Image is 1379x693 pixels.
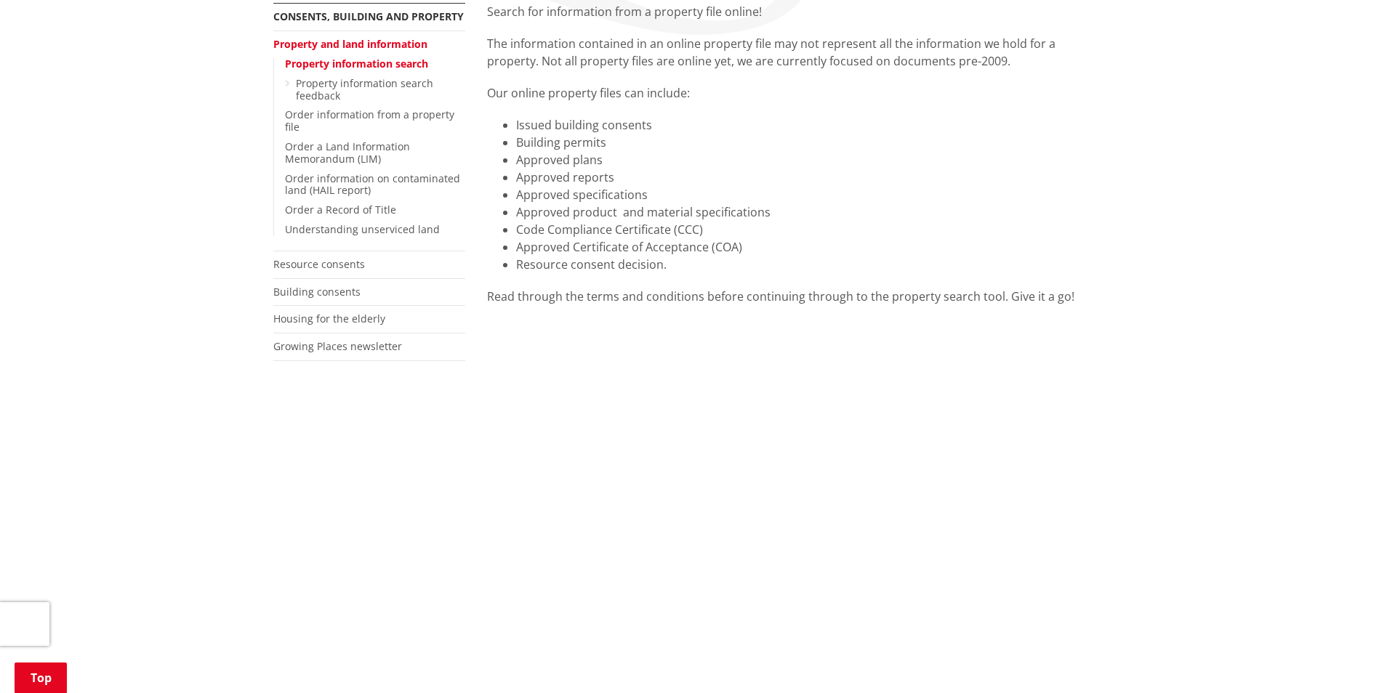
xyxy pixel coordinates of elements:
a: Building consents [273,285,361,299]
li: Code Compliance Certificate (CCC) [516,221,1106,238]
li: Approved plans [516,151,1106,169]
a: Order information from a property file [285,108,454,134]
li: Approved product and material specifications [516,203,1106,221]
a: Resource consents [273,257,365,271]
a: Property information search [285,57,428,70]
a: Consents, building and property [273,9,464,23]
a: Property and land information [273,37,427,51]
a: Understanding unserviced land [285,222,440,236]
span: Our online property files can include: [487,85,690,101]
a: Growing Places newsletter [273,339,402,353]
li: Resource consent decision. [516,256,1106,273]
a: Order information on contaminated land (HAIL report) [285,171,460,198]
li: Approved specifications [516,186,1106,203]
a: Order a Land Information Memorandum (LIM) [285,139,410,166]
a: Housing for the elderly [273,312,385,325]
li: Approved reports [516,169,1106,186]
a: Top [15,662,67,693]
li: Issued building consents [516,116,1106,134]
li: Building permits [516,134,1106,151]
iframe: Messenger Launcher [1312,632,1364,684]
div: Read through the terms and conditions before continuing through to the property search tool. Give... [487,288,1106,305]
p: Search for information from a property file online! [487,3,1106,20]
a: Property information search feedback [296,76,433,102]
p: The information contained in an online property file may not represent all the information we hol... [487,35,1106,70]
a: Order a Record of Title [285,203,396,216]
li: Approved Certificate of Acceptance (COA) [516,238,1106,256]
